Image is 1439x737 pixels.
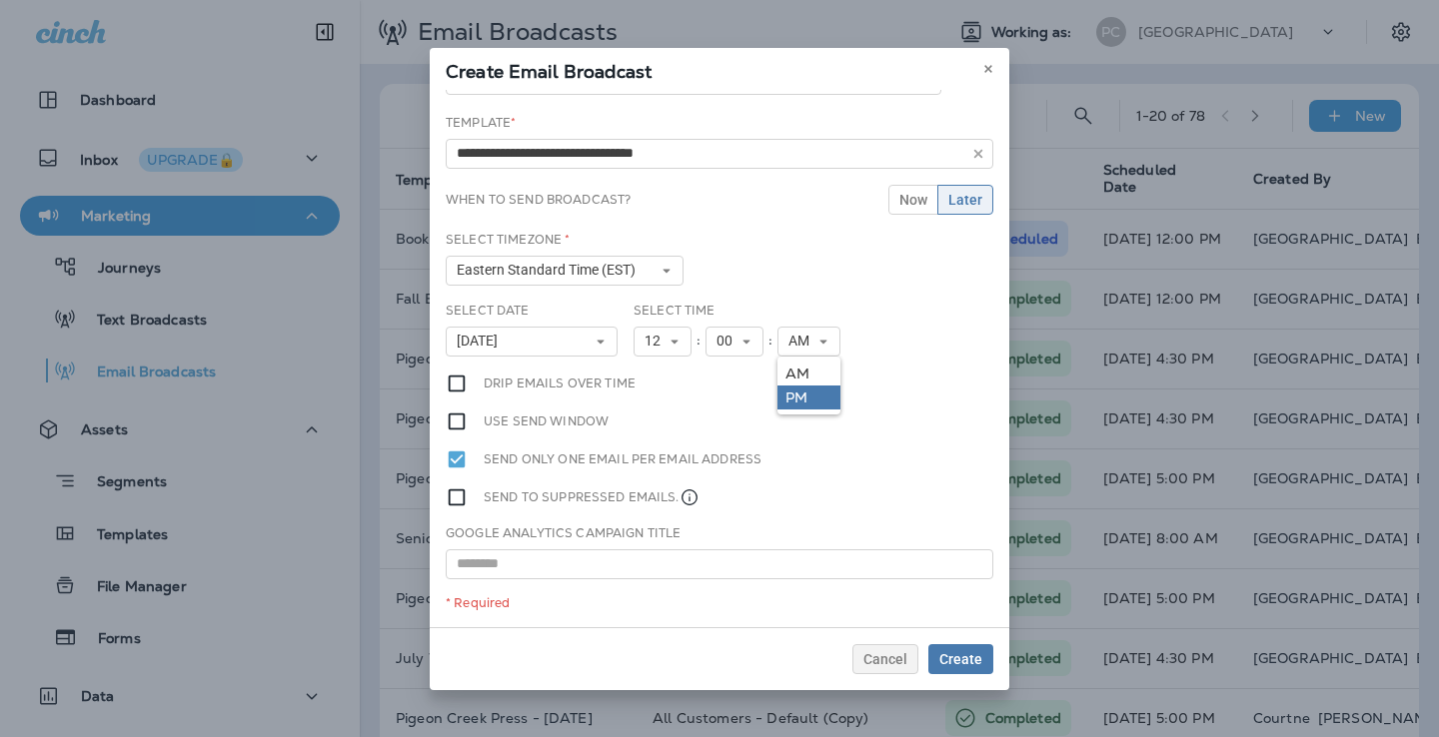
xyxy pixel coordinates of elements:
label: Send only one email per email address [484,448,761,470]
div: * Required [446,595,993,611]
button: Later [937,185,993,215]
div: : [763,327,777,357]
label: Send to suppressed emails. [484,486,700,508]
span: Eastern Standard Time (EST) [457,262,644,279]
label: Use send window [484,410,609,432]
button: Cancel [852,644,918,674]
span: Now [899,193,927,207]
button: 12 [634,327,692,357]
button: [DATE] [446,327,618,357]
span: AM [788,333,817,350]
label: Drip emails over time [484,372,636,394]
button: Now [888,185,938,215]
button: Create [928,644,993,674]
label: Select Timezone [446,232,570,248]
a: AM [777,362,840,385]
button: 00 [706,327,763,357]
label: Google Analytics Campaign Title [446,525,681,541]
span: Create [939,652,982,666]
label: When to send broadcast? [446,192,631,208]
a: PM [777,385,840,409]
div: : [692,327,706,357]
span: Later [948,193,982,207]
span: 00 [717,333,740,350]
label: Template [446,115,516,131]
span: 12 [645,333,669,350]
label: Select Time [634,303,716,319]
span: [DATE] [457,333,506,350]
span: Cancel [863,652,907,666]
label: Select Date [446,303,530,319]
button: AM [777,327,840,357]
button: Eastern Standard Time (EST) [446,256,684,286]
div: Create Email Broadcast [430,48,1009,90]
